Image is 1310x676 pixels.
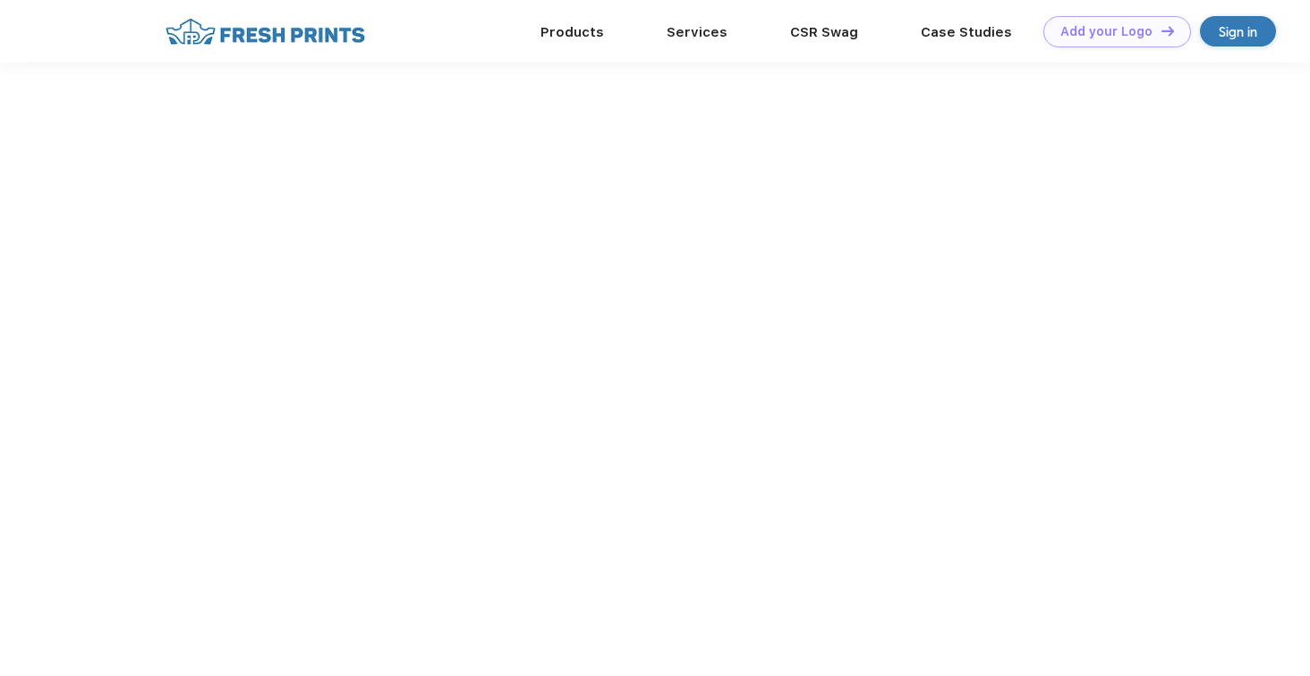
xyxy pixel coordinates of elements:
img: DT [1161,26,1174,36]
a: Products [540,24,604,40]
a: Sign in [1200,16,1276,46]
img: fo%20logo%202.webp [160,16,370,47]
div: Sign in [1219,21,1257,42]
div: Add your Logo [1060,24,1153,39]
